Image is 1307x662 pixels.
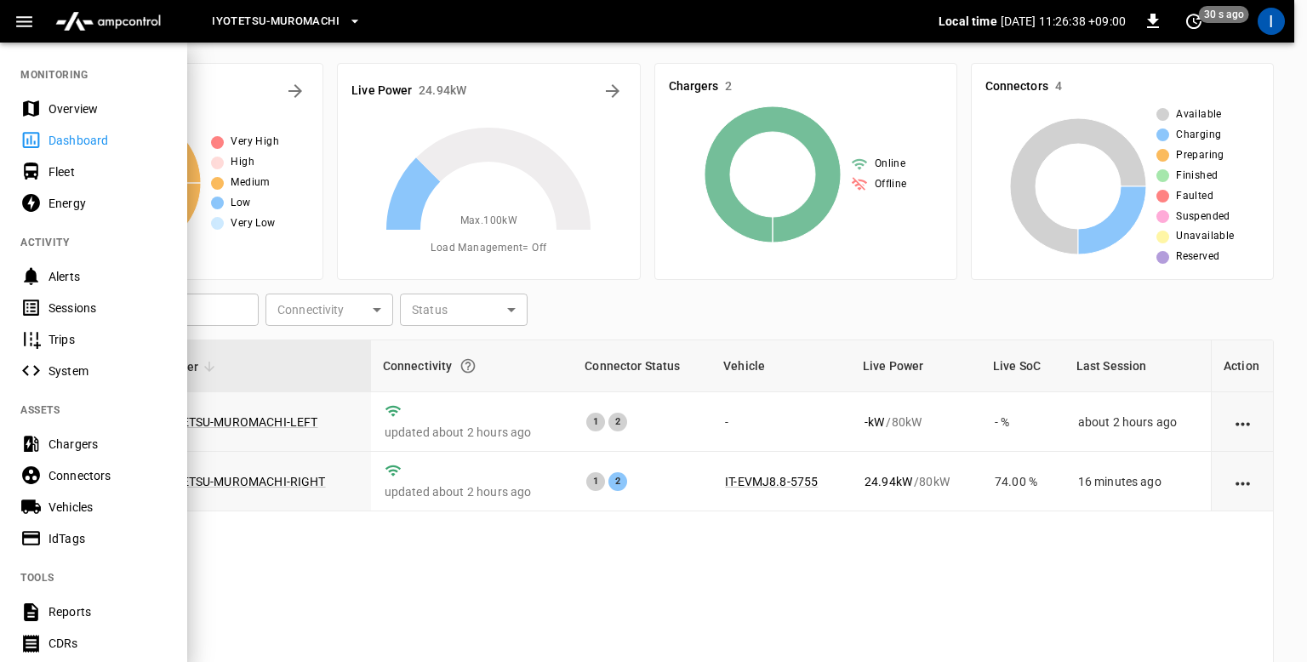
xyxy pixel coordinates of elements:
[49,300,167,317] div: Sessions
[49,5,168,37] img: ampcontrol.io logo
[1180,8,1207,35] button: set refresh interval
[1258,8,1285,35] div: profile-icon
[212,12,340,31] span: Iyotetsu-Muromachi
[1199,6,1249,23] span: 30 s ago
[49,362,167,380] div: System
[49,436,167,453] div: Chargers
[49,467,167,484] div: Connectors
[49,530,167,547] div: IdTags
[49,499,167,516] div: Vehicles
[49,268,167,285] div: Alerts
[49,331,167,348] div: Trips
[939,13,997,30] p: Local time
[49,132,167,149] div: Dashboard
[49,195,167,212] div: Energy
[49,163,167,180] div: Fleet
[49,635,167,652] div: CDRs
[49,100,167,117] div: Overview
[49,603,167,620] div: Reports
[1001,13,1126,30] p: [DATE] 11:26:38 +09:00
